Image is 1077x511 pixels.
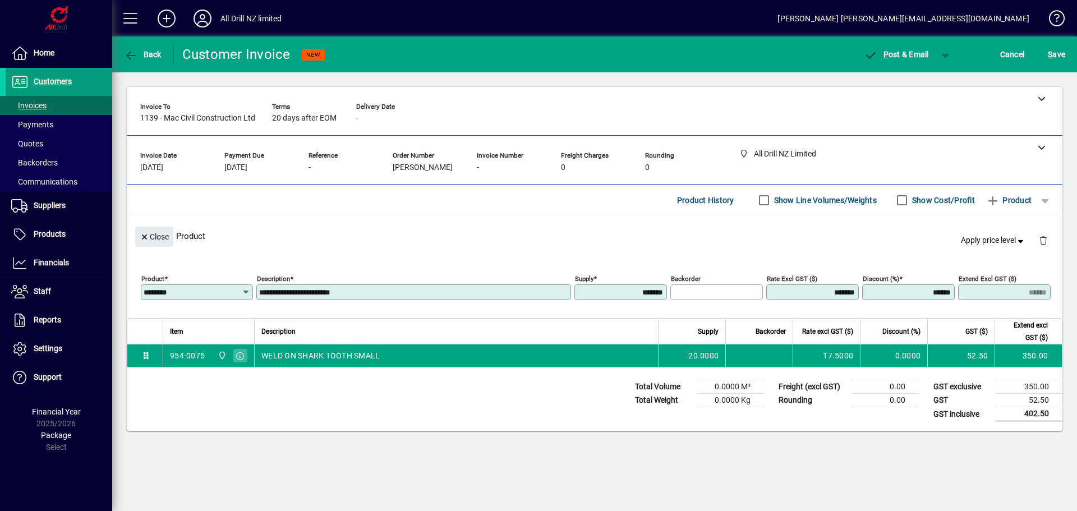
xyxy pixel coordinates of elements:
div: [PERSON_NAME] [PERSON_NAME][EMAIL_ADDRESS][DOMAIN_NAME] [777,10,1029,27]
td: 0.00 [852,394,919,407]
a: Invoices [6,96,112,115]
mat-label: Rate excl GST ($) [767,275,817,283]
button: Save [1045,44,1068,65]
span: Staff [34,287,51,296]
span: Payments [11,120,53,129]
td: Rounding [773,394,852,407]
span: Product History [677,191,734,209]
span: WELD ON SHARK TOOTH SMALL [261,350,380,361]
mat-label: Description [257,275,290,283]
mat-label: Backorder [671,275,701,283]
span: Close [140,228,169,246]
span: Support [34,372,62,381]
span: Invoices [11,101,47,110]
span: NEW [306,51,320,58]
button: Cancel [997,44,1028,65]
app-page-header-button: Close [132,231,176,241]
td: 402.50 [995,407,1062,421]
span: Discount (%) [882,325,920,338]
label: Show Line Volumes/Weights [772,195,877,206]
button: Add [149,8,185,29]
span: All Drill NZ Limited [215,349,228,362]
td: 0.0000 M³ [697,380,764,394]
td: GST inclusive [928,407,995,421]
span: [PERSON_NAME] [393,163,453,172]
a: Home [6,39,112,67]
label: Show Cost/Profit [910,195,975,206]
div: All Drill NZ limited [220,10,282,27]
td: 0.0000 Kg [697,394,764,407]
span: 20 days after EOM [272,114,337,123]
mat-label: Supply [575,275,593,283]
span: Customers [34,77,72,86]
td: 52.50 [995,394,1062,407]
span: GST ($) [965,325,988,338]
mat-label: Product [141,275,164,283]
td: 52.50 [927,344,995,367]
a: Backorders [6,153,112,172]
a: Staff [6,278,112,306]
span: Rate excl GST ($) [802,325,853,338]
span: Extend excl GST ($) [1002,319,1048,344]
span: 0 [645,163,650,172]
td: GST exclusive [928,380,995,394]
span: Settings [34,344,62,353]
a: Communications [6,172,112,191]
mat-label: Extend excl GST ($) [959,275,1016,283]
span: Reports [34,315,61,324]
span: S [1048,50,1052,59]
td: Freight (excl GST) [773,380,852,394]
a: Reports [6,306,112,334]
span: Quotes [11,139,43,148]
app-page-header-button: Back [112,44,174,65]
span: 1139 - Mac Civil Construction Ltd [140,114,255,123]
span: Backorders [11,158,58,167]
div: Customer Invoice [182,45,291,63]
button: Product History [673,190,739,210]
span: Financials [34,258,69,267]
span: - [477,163,479,172]
a: Suppliers [6,192,112,220]
span: P [883,50,889,59]
span: Products [34,229,66,238]
button: Delete [1030,227,1057,254]
button: Profile [185,8,220,29]
span: Communications [11,177,77,186]
a: Knowledge Base [1041,2,1063,39]
span: - [309,163,311,172]
a: Quotes [6,134,112,153]
td: 0.00 [852,380,919,394]
span: [DATE] [224,163,247,172]
mat-label: Discount (%) [863,275,899,283]
div: 954-0075 [170,350,205,361]
a: Products [6,220,112,248]
div: Product [127,215,1062,256]
button: Back [121,44,164,65]
td: Total Volume [629,380,697,394]
span: ave [1048,45,1065,63]
td: GST [928,394,995,407]
td: 0.0000 [860,344,927,367]
td: Total Weight [629,394,697,407]
span: Backorder [756,325,786,338]
a: Settings [6,335,112,363]
span: Cancel [1000,45,1025,63]
span: Description [261,325,296,338]
a: Financials [6,249,112,277]
td: 350.00 [995,380,1062,394]
button: Product [981,190,1037,210]
div: 17.5000 [800,350,853,361]
span: Suppliers [34,201,66,210]
span: - [356,114,358,123]
span: [DATE] [140,163,163,172]
span: Product [986,191,1032,209]
span: Back [124,50,162,59]
span: Supply [698,325,719,338]
span: Item [170,325,183,338]
span: Package [41,431,71,440]
button: Apply price level [956,231,1030,251]
button: Post & Email [858,44,935,65]
button: Close [135,227,173,247]
a: Payments [6,115,112,134]
span: 20.0000 [688,350,719,361]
